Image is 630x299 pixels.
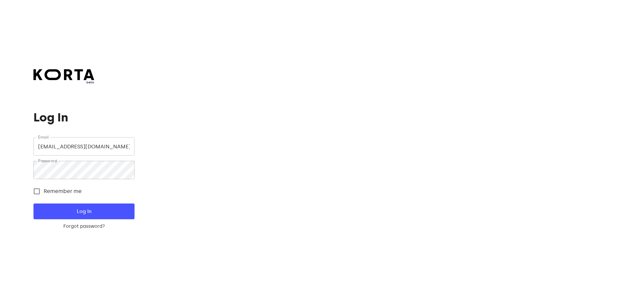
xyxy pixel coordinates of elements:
[33,80,94,85] span: beta
[44,187,82,195] span: Remember me
[33,69,94,80] img: Korta
[33,223,134,230] a: Forgot password?
[44,207,124,216] span: Log In
[33,203,134,219] button: Log In
[33,69,94,85] a: beta
[33,111,134,124] h1: Log In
